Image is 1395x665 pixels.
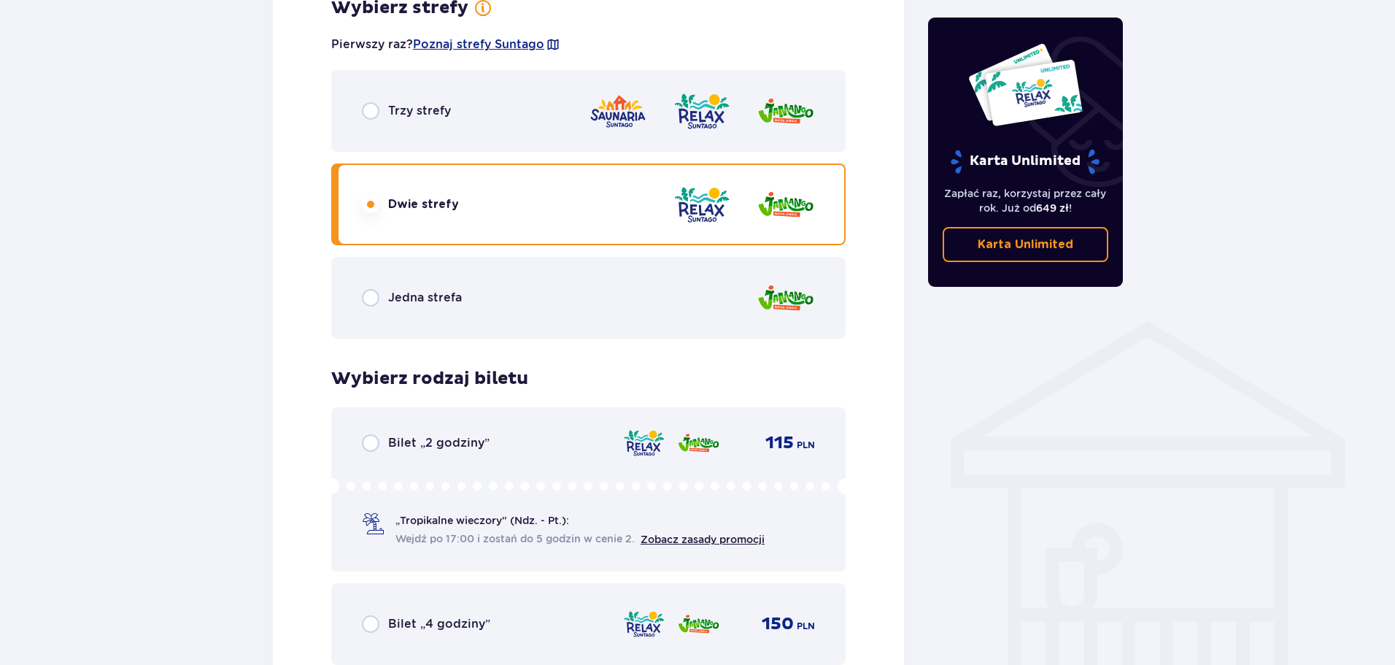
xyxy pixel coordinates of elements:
[978,237,1073,253] p: Karta Unlimited
[797,620,815,633] p: PLN
[677,609,720,639] img: zone logo
[762,613,794,635] p: 150
[673,184,731,226] img: zone logo
[388,103,451,119] p: Trzy strefy
[765,432,794,454] p: 115
[395,513,569,528] p: „Tropikalne wieczory" (Ndz. - Pt.):
[622,609,665,639] img: zone logo
[757,277,815,319] img: zone logo
[1036,202,1069,214] span: 649 zł
[388,290,462,306] p: Jedna strefa
[331,368,528,390] p: Wybierz rodzaj biletu
[388,616,490,632] p: Bilet „4 godziny”
[388,435,490,451] p: Bilet „2 godziny”
[622,428,665,458] img: zone logo
[797,439,815,452] p: PLN
[757,184,815,226] img: zone logo
[943,186,1109,215] p: Zapłać raz, korzystaj przez cały rok. Już od !
[677,428,720,458] img: zone logo
[589,91,647,132] img: zone logo
[943,227,1109,262] a: Karta Unlimited
[949,149,1101,174] p: Karta Unlimited
[413,36,544,53] a: Poznaj strefy Suntago
[757,91,815,132] img: zone logo
[641,534,765,545] a: Zobacz zasady promocji
[395,531,635,546] span: Wejdź po 17:00 i zostań do 5 godzin w cenie 2.
[388,196,459,212] p: Dwie strefy
[331,36,560,53] p: Pierwszy raz?
[673,91,731,132] img: zone logo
